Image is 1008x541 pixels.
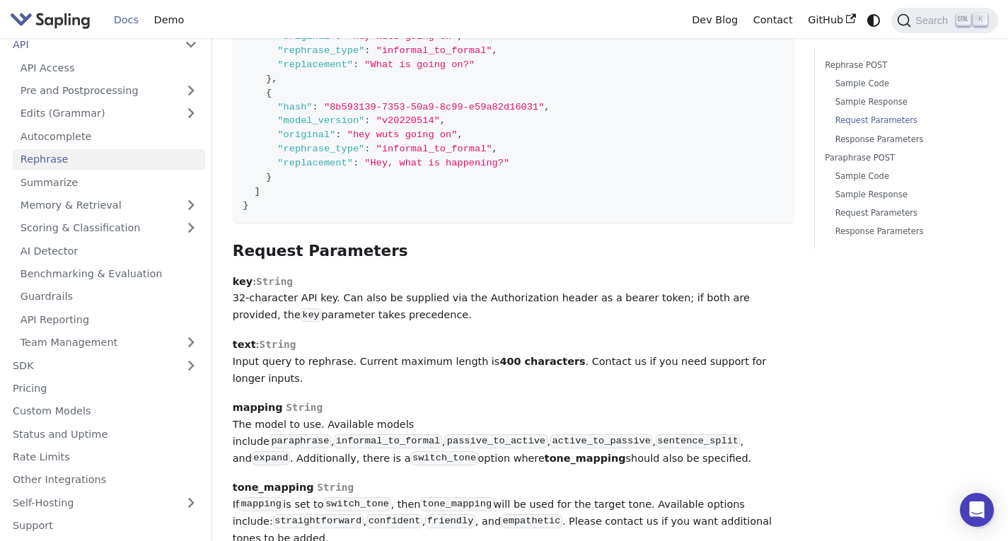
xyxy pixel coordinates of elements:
span: String [317,482,354,493]
a: Custom Models [5,401,205,421]
span: } [266,74,272,84]
span: "replacement" [277,59,353,70]
a: GitHub [800,9,863,31]
code: switch_tone [411,451,478,465]
a: Benchmarking & Evaluation [13,264,205,284]
span: : [364,45,370,56]
a: Other Integrations [5,470,205,490]
kbd: K [973,13,987,26]
span: } [266,172,272,182]
span: } [243,200,248,211]
span: : [364,144,370,154]
a: Sample Response [835,188,978,202]
a: Rate Limits [5,447,205,467]
span: "replacement" [277,158,353,168]
a: API Reporting [13,309,205,330]
span: "8b593139-7353-50a9-8c99-e59a82d16031" [324,102,544,112]
code: switch_tone [323,497,390,511]
span: : [364,115,370,126]
span: : [353,158,359,168]
code: passive_to_active [445,434,547,448]
a: SDK [5,355,177,376]
a: Pre and Postprocessing [13,81,205,101]
a: Rephrase [13,149,205,170]
a: Summarize [13,172,205,192]
code: mapping [239,497,283,511]
span: "informal_to_formal" [376,45,492,56]
a: Self-Hosting [5,492,205,513]
code: friendly [425,514,475,528]
strong: mapping [233,402,283,413]
span: "v20220514" [376,115,440,126]
a: Sapling.ai [10,10,95,30]
span: : [353,59,359,70]
code: confident [366,514,422,528]
strong: tone_mapping [545,453,626,464]
span: , [492,45,498,56]
span: : [313,102,318,112]
span: "Hey, what is happening?" [364,158,509,168]
strong: 400 characters [499,356,585,367]
a: Sample Response [835,95,978,109]
span: "hash" [277,102,312,112]
span: , [457,129,463,140]
strong: key [233,276,253,287]
span: "What is going on?" [364,59,475,70]
code: active_to_passive [550,434,652,448]
a: Response Parameters [835,225,978,238]
a: Response Parameters [835,133,978,146]
span: , [440,115,446,126]
span: "original" [277,129,335,140]
a: Status and Uptime [5,424,205,444]
span: String [286,402,323,413]
span: , [272,74,277,84]
code: sentence_split [656,434,741,448]
h3: Request Parameters [233,242,794,261]
a: Support [5,516,205,536]
a: Pricing [5,378,205,399]
p: : Input query to rephrase. Current maximum length is . Contact us if you need support for longer ... [233,337,794,387]
span: "rephrase_type" [277,45,364,56]
button: Expand sidebar category 'SDK' [177,355,205,376]
strong: tone_mapping [233,482,314,493]
span: : [335,129,341,140]
a: Scoring & Classification [13,218,205,238]
a: Sample Code [835,170,978,183]
a: Docs [106,9,146,31]
code: tone_mapping [420,497,493,511]
a: API Access [13,57,205,78]
a: AI Detector [13,240,205,261]
code: straightforward [273,514,364,528]
a: Memory & Retrieval [13,195,205,216]
a: Team Management [13,332,205,353]
code: empathetic [501,514,562,528]
span: "model_version" [277,115,364,126]
code: informal_to_formal [334,434,441,448]
span: Search [911,15,956,26]
code: key [301,308,321,322]
a: Request Parameters [835,114,978,127]
strong: text [233,339,256,350]
a: Rephrase POST [825,59,983,72]
a: Sample Code [835,77,978,91]
span: String [256,276,293,287]
button: Switch between dark and light mode (currently system mode) [864,10,884,30]
div: Open Intercom Messenger [960,493,994,527]
a: Demo [146,9,192,31]
a: Request Parameters [835,206,978,220]
code: expand [252,451,290,465]
a: Contact [746,9,801,31]
span: , [492,144,498,154]
p: : 32-character API key. Can also be supplied via the Authorization header as a bearer token; if b... [233,274,794,324]
a: Guardrails [13,286,205,307]
a: Dev Blog [684,9,745,31]
span: "informal_to_formal" [376,144,492,154]
a: Paraphrase POST [825,151,983,165]
p: The model to use. Available models include , , , , , and . Additionally, there is a option where ... [233,400,794,467]
button: Search (Ctrl+K) [891,8,997,33]
code: paraphrase [270,434,331,448]
span: , [544,102,550,112]
button: Collapse sidebar category 'API' [177,35,205,55]
a: Edits (Grammar) [13,103,205,124]
img: Sapling.ai [10,10,91,30]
